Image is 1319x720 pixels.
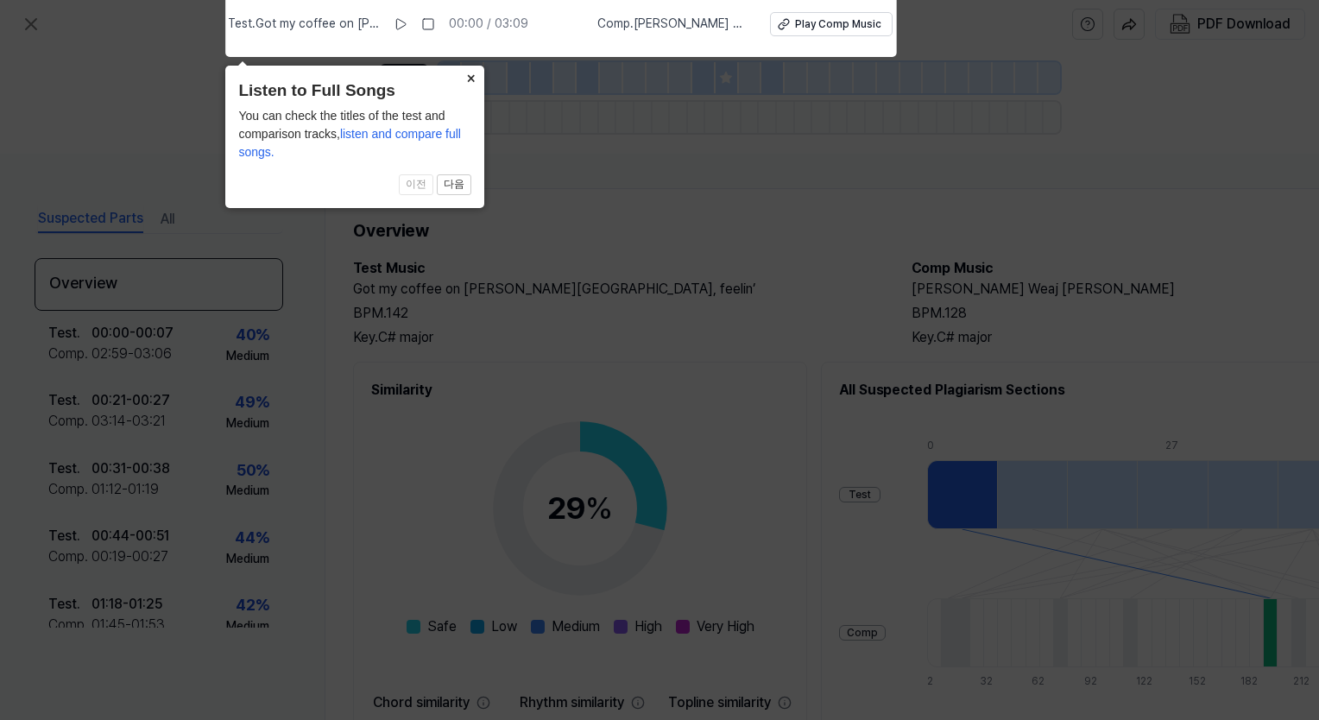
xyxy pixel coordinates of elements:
span: Test . Got my coffee on [PERSON_NAME][GEOGRAPHIC_DATA], feelin’ [228,16,380,33]
button: 다음 [437,174,471,195]
div: 00:00 / 03:09 [449,16,528,33]
span: Comp . [PERSON_NAME] Weaj [PERSON_NAME] [597,16,749,33]
button: Close [457,66,484,90]
div: Play Comp Music [795,17,881,32]
div: You can check the titles of the test and comparison tracks, [238,107,471,161]
span: listen and compare full songs. [238,127,461,159]
header: Listen to Full Songs [238,79,471,104]
button: Play Comp Music [770,12,893,36]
